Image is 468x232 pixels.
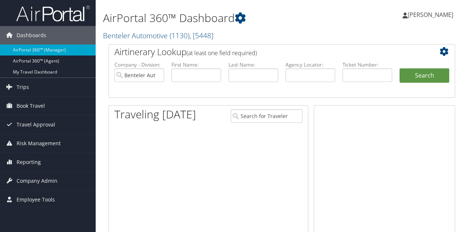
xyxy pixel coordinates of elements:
span: Trips [17,78,29,96]
label: Agency Locator: [286,61,335,68]
label: Last Name: [228,61,278,68]
input: Search for Traveler [231,109,303,123]
span: Company Admin [17,172,57,190]
h2: Airtinerary Lookup [114,46,421,58]
span: Dashboards [17,26,46,44]
span: , [ 5448 ] [189,31,213,40]
img: airportal-logo.png [16,5,90,22]
span: [PERSON_NAME] [408,11,453,19]
a: Benteler Automotive [103,31,213,40]
h1: Traveling [DATE] [114,107,196,122]
label: Ticket Number: [343,61,392,68]
h1: AirPortal 360™ Dashboard [103,10,341,26]
span: Book Travel [17,97,45,115]
span: Reporting [17,153,41,171]
button: Search [400,68,449,83]
label: Company - Division: [114,61,164,68]
span: (at least one field required) [187,49,257,57]
span: Employee Tools [17,190,55,209]
label: First Name: [171,61,221,68]
span: Travel Approval [17,115,55,134]
span: ( 1130 ) [170,31,189,40]
a: [PERSON_NAME] [403,4,461,26]
span: Risk Management [17,134,61,153]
